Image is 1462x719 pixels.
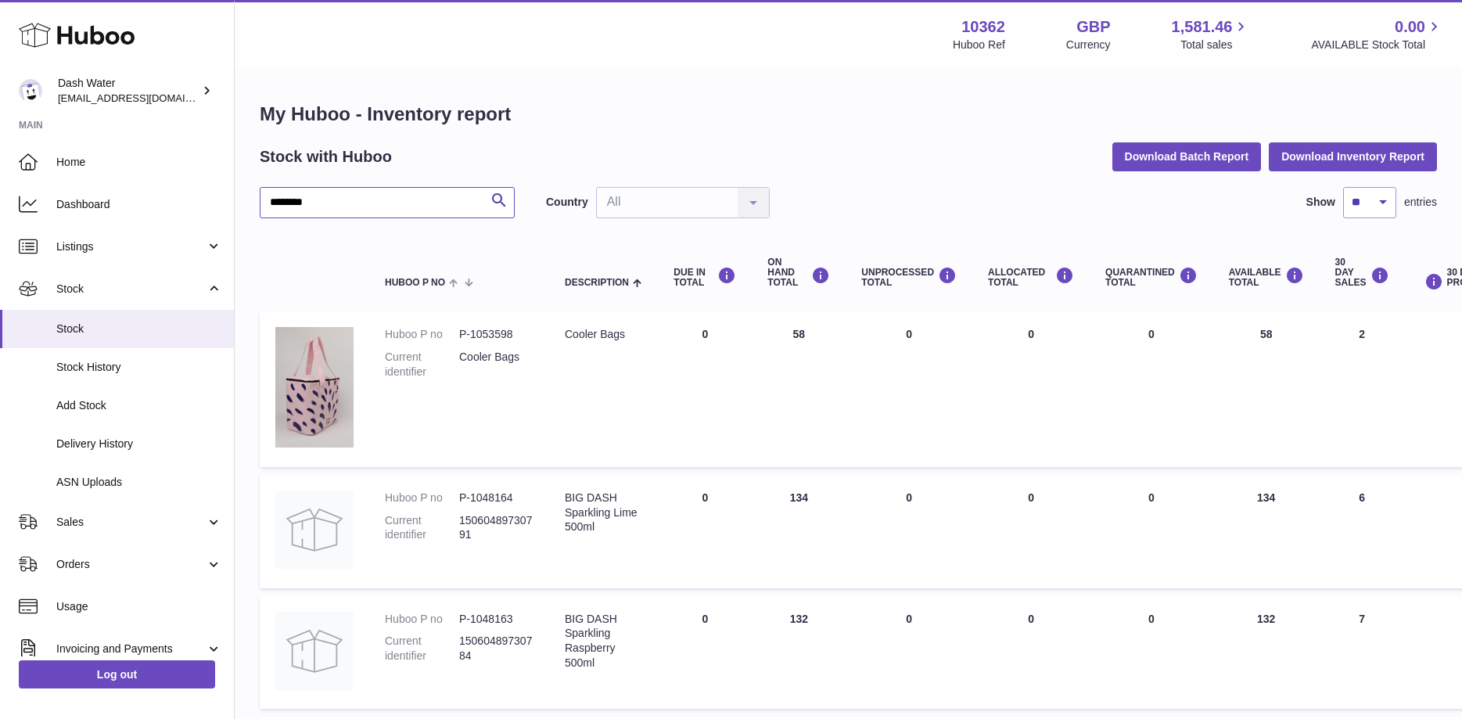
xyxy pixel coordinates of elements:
img: product image [275,612,354,690]
span: Add Stock [56,398,222,413]
td: 0 [846,311,972,467]
span: 0 [1148,491,1155,504]
td: 0 [846,475,972,588]
td: 58 [752,311,846,467]
td: 0 [658,311,752,467]
span: Stock History [56,360,222,375]
div: ALLOCATED Total [988,267,1074,288]
td: 134 [752,475,846,588]
dt: Huboo P no [385,612,459,627]
h2: Stock with Huboo [260,146,392,167]
label: Show [1306,195,1335,210]
span: 0 [1148,328,1155,340]
span: Listings [56,239,206,254]
td: 132 [1213,596,1320,710]
dt: Current identifier [385,513,459,543]
td: 0 [658,596,752,710]
span: AVAILABLE Stock Total [1311,38,1443,52]
div: AVAILABLE Total [1229,267,1304,288]
span: Stock [56,322,222,336]
dt: Current identifier [385,634,459,663]
button: Download Inventory Report [1269,142,1437,171]
span: 0.00 [1395,16,1425,38]
div: DUE IN TOTAL [674,267,736,288]
div: Currency [1066,38,1111,52]
dd: P-1048164 [459,491,533,505]
td: 0 [972,475,1090,588]
strong: GBP [1076,16,1110,38]
dd: 15060489730791 [459,513,533,543]
div: QUARANTINED Total [1105,267,1198,288]
td: 7 [1320,596,1405,710]
h1: My Huboo - Inventory report [260,102,1437,127]
span: Invoicing and Payments [56,642,206,656]
dd: Cooler Bags [459,350,533,379]
td: 0 [846,596,972,710]
label: Country [546,195,588,210]
span: Sales [56,515,206,530]
a: Log out [19,660,215,688]
dt: Huboo P no [385,327,459,342]
td: 2 [1320,311,1405,467]
span: [EMAIL_ADDRESS][DOMAIN_NAME] [58,92,230,104]
span: Total sales [1180,38,1250,52]
div: Huboo Ref [953,38,1005,52]
div: UNPROCESSED Total [861,267,957,288]
span: entries [1404,195,1437,210]
dd: P-1048163 [459,612,533,627]
td: 134 [1213,475,1320,588]
span: Dashboard [56,197,222,212]
dt: Current identifier [385,350,459,379]
a: 0.00 AVAILABLE Stock Total [1311,16,1443,52]
img: product image [275,327,354,448]
div: ON HAND Total [767,257,830,289]
span: Description [565,278,629,288]
dd: 15060489730784 [459,634,533,663]
dt: Huboo P no [385,491,459,505]
span: Home [56,155,222,170]
td: 58 [1213,311,1320,467]
span: Delivery History [56,437,222,451]
td: 0 [972,311,1090,467]
span: Orders [56,557,206,572]
button: Download Batch Report [1112,142,1262,171]
div: 30 DAY SALES [1335,257,1389,289]
td: 0 [658,475,752,588]
span: Huboo P no [385,278,445,288]
span: Stock [56,282,206,297]
span: Usage [56,599,222,614]
strong: 10362 [961,16,1005,38]
div: Cooler Bags [565,327,642,342]
span: 1,581.46 [1172,16,1233,38]
a: 1,581.46 Total sales [1172,16,1251,52]
td: 132 [752,596,846,710]
img: product image [275,491,354,569]
dd: P-1053598 [459,327,533,342]
td: 0 [972,596,1090,710]
td: 6 [1320,475,1405,588]
img: orders@dash-water.com [19,79,42,102]
div: BIG DASH Sparkling Raspberry 500ml [565,612,642,671]
span: 0 [1148,613,1155,625]
span: ASN Uploads [56,475,222,490]
div: Dash Water [58,76,199,106]
div: BIG DASH Sparkling Lime 500ml [565,491,642,535]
